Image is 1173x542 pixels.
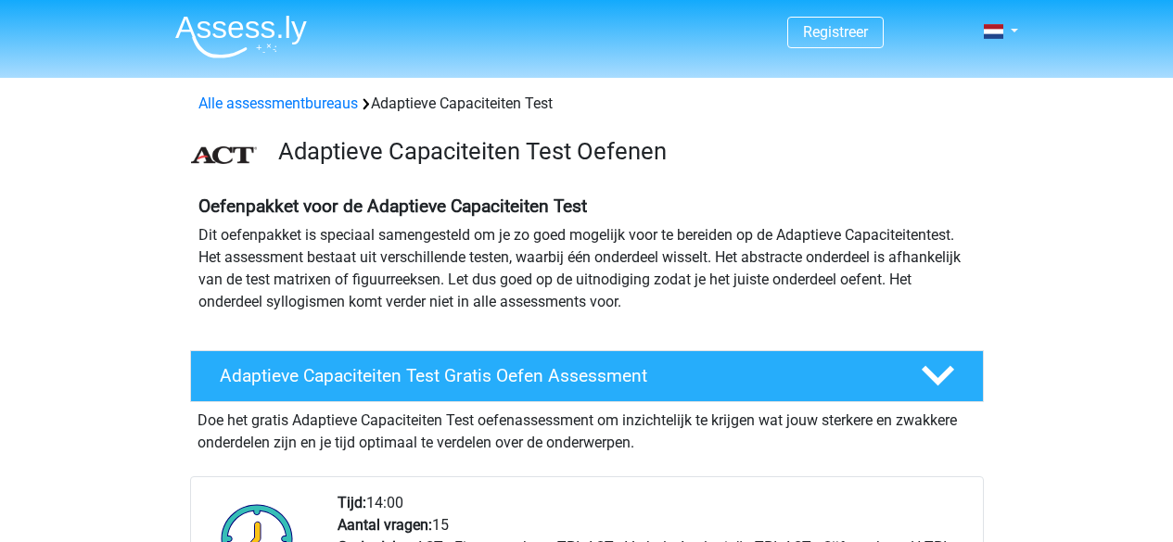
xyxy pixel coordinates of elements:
[190,402,984,454] div: Doe het gratis Adaptieve Capaciteiten Test oefenassessment om inzichtelijk te krijgen wat jouw st...
[220,365,891,386] h4: Adaptieve Capaciteiten Test Gratis Oefen Assessment
[198,224,975,313] p: Dit oefenpakket is speciaal samengesteld om je zo goed mogelijk voor te bereiden op de Adaptieve ...
[198,195,587,217] b: Oefenpakket voor de Adaptieve Capaciteiten Test
[175,15,307,58] img: Assessly
[803,23,868,41] a: Registreer
[278,137,969,166] h3: Adaptieve Capaciteiten Test Oefenen
[198,95,358,112] a: Alle assessmentbureaus
[191,146,257,164] img: ACT
[191,93,983,115] div: Adaptieve Capaciteiten Test
[338,516,432,534] b: Aantal vragen:
[183,350,991,402] a: Adaptieve Capaciteiten Test Gratis Oefen Assessment
[338,494,366,511] b: Tijd:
